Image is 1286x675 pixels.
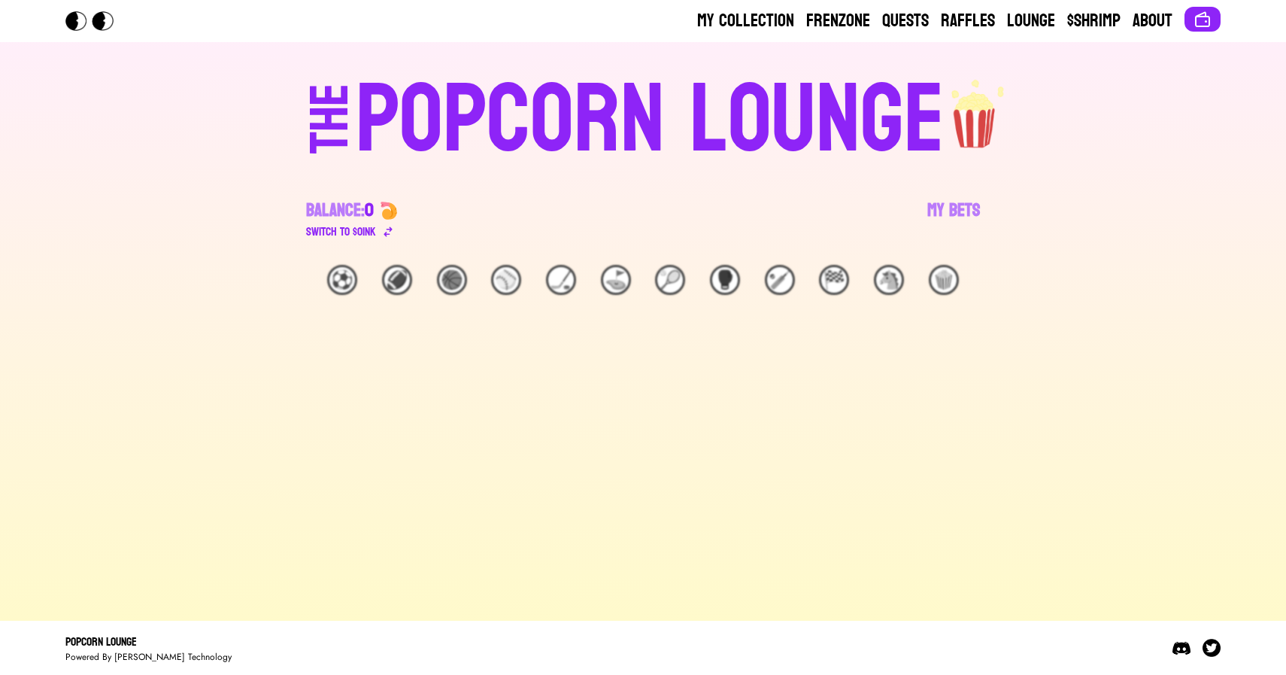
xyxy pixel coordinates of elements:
[1203,639,1221,657] img: Twitter
[929,265,959,295] div: 🍿
[710,265,740,295] div: 🥊
[180,66,1106,169] a: THEPOPCORN LOUNGEpopcorn
[491,265,521,295] div: ⚾️
[365,194,374,227] span: 0
[65,633,232,651] div: Popcorn Lounge
[1172,639,1190,657] img: Discord
[306,223,376,241] div: Switch to $ OINK
[1133,9,1172,33] a: About
[1193,11,1212,29] img: Connect wallet
[303,84,357,184] div: THE
[356,72,945,169] div: POPCORN LOUNGE
[380,202,398,220] img: 🍤
[927,199,980,241] a: My Bets
[874,265,904,295] div: 🐴
[945,66,1006,151] img: popcorn
[806,9,870,33] a: Frenzone
[382,265,412,295] div: 🏈
[327,265,357,295] div: ⚽️
[819,265,849,295] div: 🏁
[941,9,995,33] a: Raffles
[697,9,794,33] a: My Collection
[655,265,685,295] div: 🎾
[65,651,232,663] div: Powered By [PERSON_NAME] Technology
[437,265,467,295] div: 🏀
[306,199,374,223] div: Balance:
[1007,9,1055,33] a: Lounge
[765,265,795,295] div: 🏏
[1067,9,1121,33] a: $Shrimp
[601,265,631,295] div: ⛳️
[65,11,126,31] img: Popcorn
[546,265,576,295] div: 🏒
[882,9,929,33] a: Quests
